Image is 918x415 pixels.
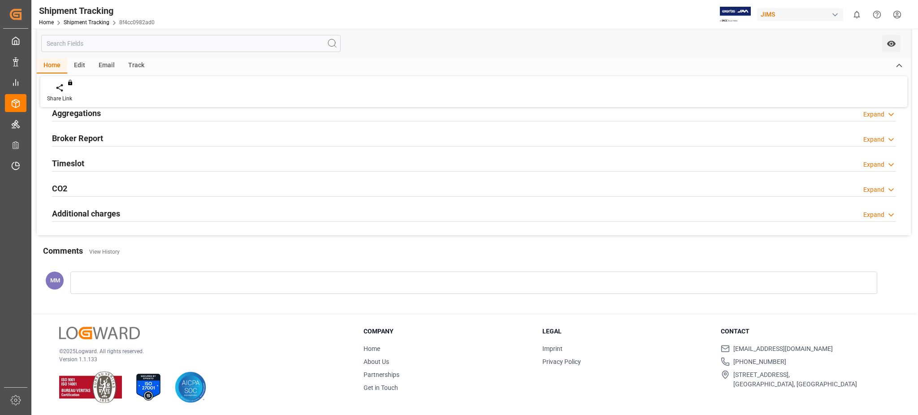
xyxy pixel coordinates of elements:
img: Exertis%20JAM%20-%20Email%20Logo.jpg_1722504956.jpg [720,7,751,22]
a: Home [39,19,54,26]
a: Get in Touch [364,384,398,391]
img: ISO 27001 Certification [133,372,164,403]
input: Search Fields [41,35,341,52]
a: Imprint [542,345,563,352]
a: About Us [364,358,389,365]
button: open menu [882,35,901,52]
h3: Contact [721,327,888,336]
div: Home [37,58,67,73]
div: Expand [863,110,884,119]
a: Privacy Policy [542,358,581,365]
p: © 2025 Logward. All rights reserved. [59,347,341,355]
img: ISO 9001 & ISO 14001 Certification [59,372,122,403]
button: Help Center [867,4,887,25]
div: Expand [863,135,884,144]
a: Home [364,345,380,352]
h2: Broker Report [52,132,103,144]
h2: Comments [43,245,83,257]
h2: Aggregations [52,107,101,119]
img: Logward Logo [59,327,140,340]
a: Partnerships [364,371,399,378]
a: View History [89,249,120,255]
button: show 0 new notifications [847,4,867,25]
button: JIMS [757,6,847,23]
div: JIMS [757,8,843,21]
p: Version 1.1.133 [59,355,341,363]
div: Expand [863,185,884,195]
div: Expand [863,160,884,169]
div: Shipment Tracking [39,4,155,17]
div: Edit [67,58,92,73]
h2: CO2 [52,182,67,195]
div: Expand [863,210,884,220]
img: AICPA SOC [175,372,206,403]
a: Shipment Tracking [64,19,109,26]
span: [EMAIL_ADDRESS][DOMAIN_NAME] [733,344,833,354]
h3: Legal [542,327,710,336]
div: Email [92,58,121,73]
h3: Company [364,327,531,336]
div: Track [121,58,151,73]
span: [PHONE_NUMBER] [733,357,786,367]
span: [STREET_ADDRESS], [GEOGRAPHIC_DATA], [GEOGRAPHIC_DATA] [733,370,857,389]
span: MM [50,277,60,284]
h2: Additional charges [52,207,120,220]
h2: Timeslot [52,157,84,169]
